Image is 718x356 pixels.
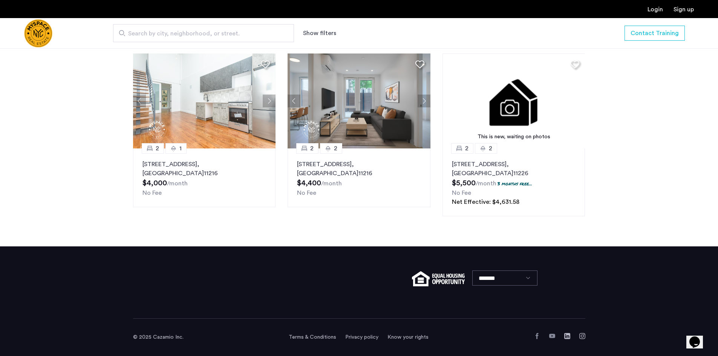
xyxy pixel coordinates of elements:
span: Net Effective: $4,631.58 [452,199,519,205]
div: This is new, waiting on photos [446,133,582,141]
img: 22_638333488996640933.png [133,53,276,148]
button: Next apartment [263,95,276,107]
sub: /month [167,180,188,186]
span: $4,400 [297,179,321,187]
select: Language select [472,270,537,286]
input: Apartment Search [113,24,294,42]
a: YouTube [549,333,555,339]
span: 2 [156,144,159,153]
a: Terms and conditions [289,333,336,341]
a: Registration [674,6,694,12]
span: 2 [489,144,492,153]
button: Previous apartment [133,95,146,107]
a: This is new, waiting on photos [442,53,585,148]
span: 2 [465,144,468,153]
sub: /month [321,180,342,186]
span: Search by city, neighborhood, or street. [128,29,273,38]
button: Show or hide filters [303,29,336,38]
p: [STREET_ADDRESS] 11226 [452,160,576,178]
button: button [625,26,685,41]
button: Previous apartment [288,95,300,107]
a: Cazamio Logo [24,19,52,47]
a: 22[STREET_ADDRESS], [GEOGRAPHIC_DATA]112263 months free...No FeeNet Effective: $4,631.58 [442,148,585,216]
img: a8b926f1-9a91-4e5e-b036-feb4fe78ee5d_638930471035556631.jpeg [288,53,430,148]
a: Instagram [579,333,585,339]
span: 2 [310,144,314,153]
span: No Fee [452,190,471,196]
img: logo [24,19,52,47]
img: equal-housing.png [412,271,464,286]
button: Next apartment [418,95,430,107]
span: No Fee [142,190,162,196]
iframe: chat widget [686,326,710,348]
p: [STREET_ADDRESS] 11216 [142,160,266,178]
a: 21[STREET_ADDRESS], [GEOGRAPHIC_DATA]11216No Fee [133,148,276,216]
span: $4,000 [142,179,167,187]
span: No Fee [297,190,316,196]
sub: /month [476,180,496,186]
a: Facebook [534,333,540,339]
span: Contact Training [631,29,679,38]
a: LinkedIn [564,333,570,339]
span: 2 [334,144,337,153]
a: 22[STREET_ADDRESS], [GEOGRAPHIC_DATA]11216No Fee [288,148,430,216]
p: 3 months free... [498,180,532,187]
a: Privacy policy [345,333,378,341]
span: $5,500 [452,179,476,187]
a: Know your rights [387,333,429,341]
span: 1 [179,144,182,153]
img: 3.gif [442,53,585,148]
a: Login [648,6,663,12]
span: © 2025 Cazamio Inc. [133,335,184,340]
p: [STREET_ADDRESS] 11216 [297,160,421,178]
